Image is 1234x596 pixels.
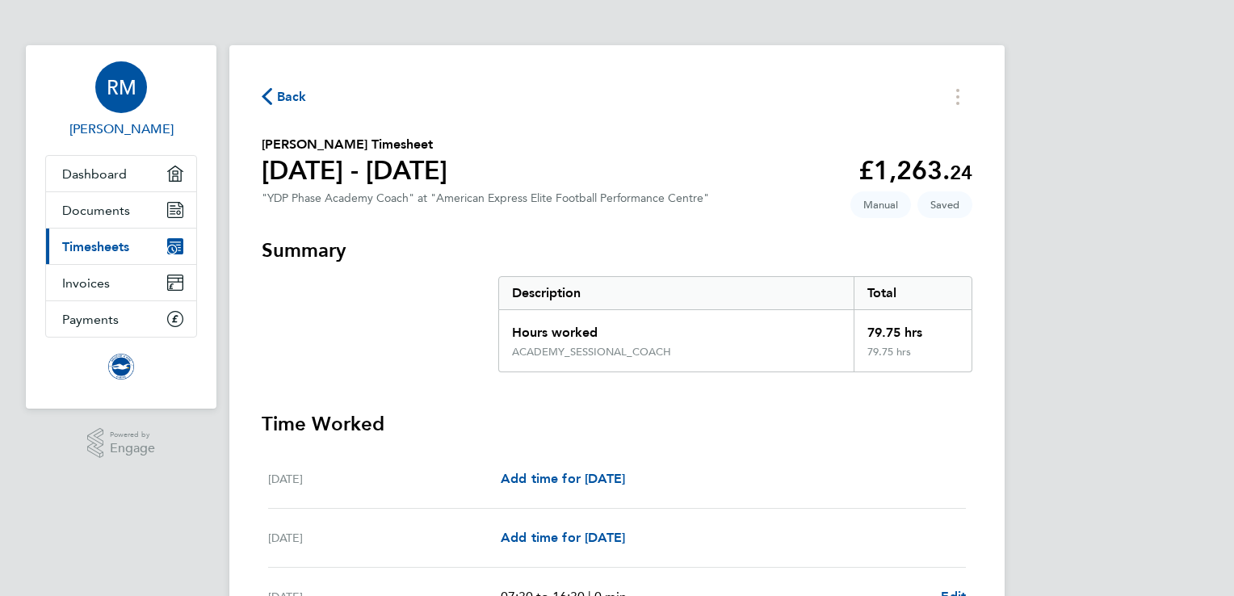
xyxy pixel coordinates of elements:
[46,192,196,228] a: Documents
[943,84,972,109] button: Timesheets Menu
[850,191,911,218] span: This timesheet was manually created.
[501,471,625,486] span: Add time for [DATE]
[854,277,972,309] div: Total
[45,354,197,380] a: Go to home page
[917,191,972,218] span: This timesheet is Saved.
[950,161,972,184] span: 24
[262,86,307,107] button: Back
[854,310,972,346] div: 79.75 hrs
[268,528,501,548] div: [DATE]
[262,411,972,437] h3: Time Worked
[499,277,854,309] div: Description
[501,530,625,545] span: Add time for [DATE]
[107,77,136,98] span: RM
[268,469,501,489] div: [DATE]
[501,469,625,489] a: Add time for [DATE]
[46,229,196,264] a: Timesheets
[262,135,447,154] h2: [PERSON_NAME] Timesheet
[46,265,196,300] a: Invoices
[262,154,447,187] h1: [DATE] - [DATE]
[46,301,196,337] a: Payments
[110,428,155,442] span: Powered by
[26,45,216,409] nav: Main navigation
[45,61,197,139] a: RM[PERSON_NAME]
[108,354,134,380] img: brightonandhovealbion-logo-retina.png
[62,239,129,254] span: Timesheets
[62,166,127,182] span: Dashboard
[858,155,972,186] app-decimal: £1,263.
[499,310,854,346] div: Hours worked
[62,203,130,218] span: Documents
[110,442,155,455] span: Engage
[498,276,972,372] div: Summary
[854,346,972,371] div: 79.75 hrs
[62,275,110,291] span: Invoices
[87,428,156,459] a: Powered byEngage
[512,346,671,359] div: ACADEMY_SESSIONAL_COACH
[501,528,625,548] a: Add time for [DATE]
[62,312,119,327] span: Payments
[277,87,307,107] span: Back
[45,120,197,139] span: Rhys Murphy
[262,191,709,205] div: "YDP Phase Academy Coach" at "American Express Elite Football Performance Centre"
[262,237,972,263] h3: Summary
[46,156,196,191] a: Dashboard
